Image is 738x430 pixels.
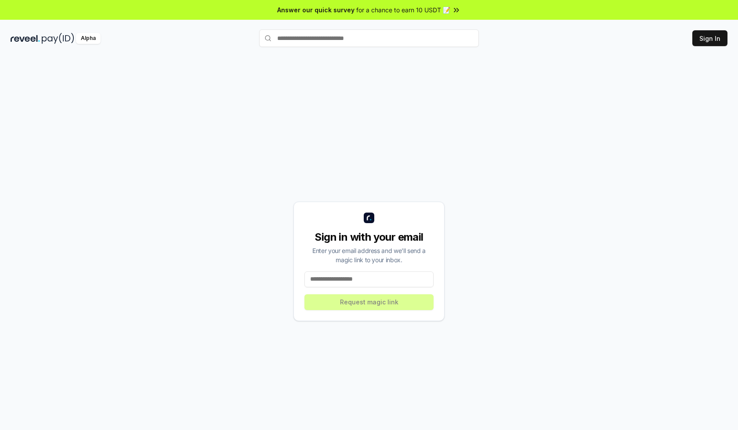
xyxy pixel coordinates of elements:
[42,33,74,44] img: pay_id
[277,5,355,14] span: Answer our quick survey
[304,230,434,244] div: Sign in with your email
[304,246,434,264] div: Enter your email address and we’ll send a magic link to your inbox.
[356,5,450,14] span: for a chance to earn 10 USDT 📝
[76,33,101,44] div: Alpha
[11,33,40,44] img: reveel_dark
[692,30,727,46] button: Sign In
[364,213,374,223] img: logo_small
